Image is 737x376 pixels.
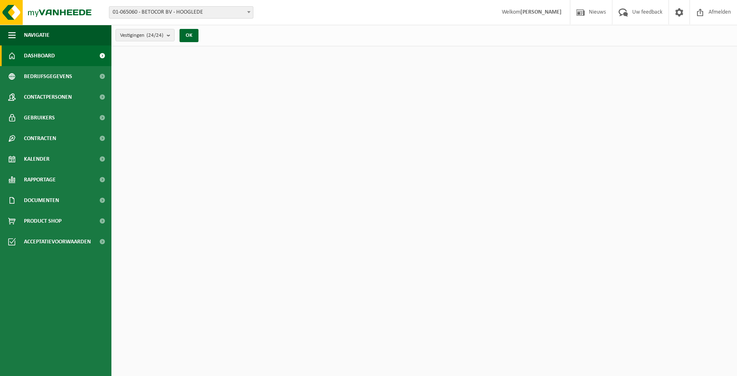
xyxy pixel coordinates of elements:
[24,128,56,149] span: Contracten
[24,211,61,231] span: Product Shop
[24,66,72,87] span: Bedrijfsgegevens
[24,169,56,190] span: Rapportage
[24,45,55,66] span: Dashboard
[180,29,198,42] button: OK
[24,149,50,169] span: Kalender
[109,6,253,19] span: 01-065060 - BETOCOR BV - HOOGLEDE
[24,231,91,252] span: Acceptatievoorwaarden
[146,33,163,38] count: (24/24)
[116,29,175,41] button: Vestigingen(24/24)
[120,29,163,42] span: Vestigingen
[520,9,562,15] strong: [PERSON_NAME]
[109,7,253,18] span: 01-065060 - BETOCOR BV - HOOGLEDE
[24,87,72,107] span: Contactpersonen
[24,25,50,45] span: Navigatie
[24,107,55,128] span: Gebruikers
[24,190,59,211] span: Documenten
